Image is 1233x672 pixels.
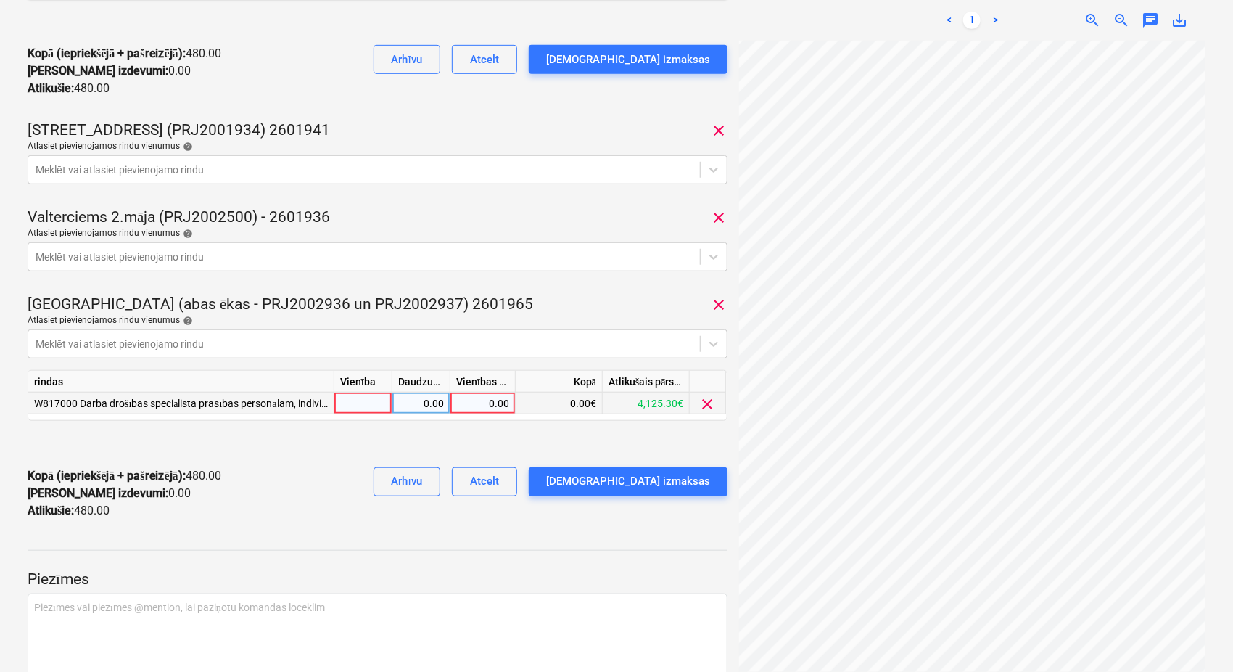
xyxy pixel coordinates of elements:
[699,396,717,413] span: clear
[986,12,1004,29] a: Next page
[450,371,516,393] div: Vienības cena
[28,81,74,95] strong: Atlikušie :
[710,122,727,139] span: clear
[470,472,499,491] div: Atcelt
[28,64,168,78] strong: [PERSON_NAME] izdevumi :
[374,467,440,496] button: Arhīvu
[710,296,727,314] span: clear
[28,570,727,590] p: Piezīmes
[603,371,690,393] div: Atlikušais pārskatītais budžets
[470,50,499,69] div: Atcelt
[452,45,517,74] button: Atcelt
[28,80,110,97] p: 480.00
[180,229,193,239] span: help
[1142,12,1159,29] span: chat
[28,469,186,483] strong: Kopā (iepriekšējā + pašreizējā) :
[546,472,710,491] div: [DEMOGRAPHIC_DATA] izmaksas
[28,208,330,228] p: Valterciems 2.māja (PRJ2002500) - 2601936
[28,315,727,327] div: Atlasiet pievienojamos rindu vienumus
[392,472,422,491] div: Arhīvu
[28,295,533,315] p: [GEOGRAPHIC_DATA] (abas ēkas - PRJ2002936 un PRJ2002937) 2601965
[1084,12,1101,29] span: zoom_in
[392,50,422,69] div: Arhīvu
[1160,602,1233,672] iframe: Chat Widget
[28,141,727,152] div: Atlasiet pievienojamos rindu vienumus
[28,371,334,393] div: rindas
[452,467,517,496] button: Atcelt
[374,45,440,74] button: Arhīvu
[529,45,727,74] button: [DEMOGRAPHIC_DATA] izmaksas
[1171,12,1188,29] span: save_alt
[28,120,330,141] p: [STREET_ADDRESS] (PRJ2001934) 2601941
[710,209,727,226] span: clear
[28,62,191,80] p: 0.00
[28,502,110,520] p: 480.00
[603,393,690,414] div: 4,125.30€
[516,371,603,393] div: Kopā
[28,46,186,60] strong: Kopā (iepriekšējā + pašreizējā) :
[34,398,625,409] span: W817000 Darba drošības speciālista prasības personālam, individuālas aizsardzības līdzekļi (kodē ...
[28,45,221,62] p: 480.00
[334,371,392,393] div: Vienība
[180,316,193,326] span: help
[28,486,168,500] strong: [PERSON_NAME] izdevumi :
[940,12,957,29] a: Previous page
[546,50,710,69] div: [DEMOGRAPHIC_DATA] izmaksas
[28,504,74,517] strong: Atlikušie :
[180,142,193,152] span: help
[529,467,727,496] button: [DEMOGRAPHIC_DATA] izmaksas
[398,393,444,414] div: 0.00
[963,12,981,29] a: Page 1 is your current page
[456,393,509,414] div: 0.00
[28,467,221,485] p: 480.00
[516,393,603,414] div: 0.00€
[392,371,450,393] div: Daudzums
[1113,12,1130,29] span: zoom_out
[28,228,727,239] div: Atlasiet pievienojamos rindu vienumus
[28,485,191,502] p: 0.00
